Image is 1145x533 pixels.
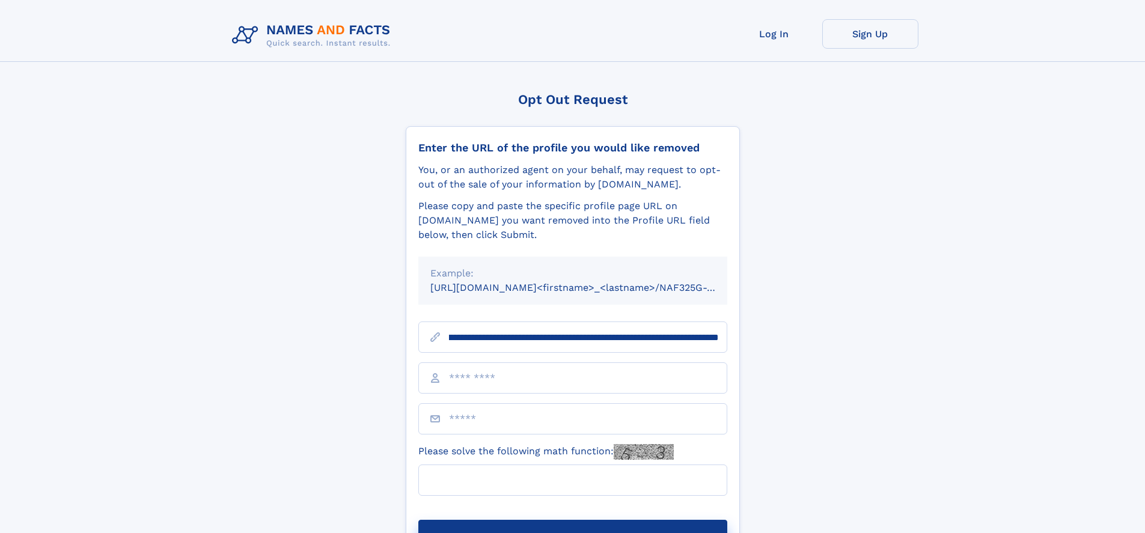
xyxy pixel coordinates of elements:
[726,19,822,49] a: Log In
[227,19,400,52] img: Logo Names and Facts
[418,444,674,460] label: Please solve the following math function:
[418,141,727,154] div: Enter the URL of the profile you would like removed
[418,199,727,242] div: Please copy and paste the specific profile page URL on [DOMAIN_NAME] you want removed into the Pr...
[430,266,715,281] div: Example:
[430,282,750,293] small: [URL][DOMAIN_NAME]<firstname>_<lastname>/NAF325G-xxxxxxxx
[822,19,918,49] a: Sign Up
[406,92,740,107] div: Opt Out Request
[418,163,727,192] div: You, or an authorized agent on your behalf, may request to opt-out of the sale of your informatio...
